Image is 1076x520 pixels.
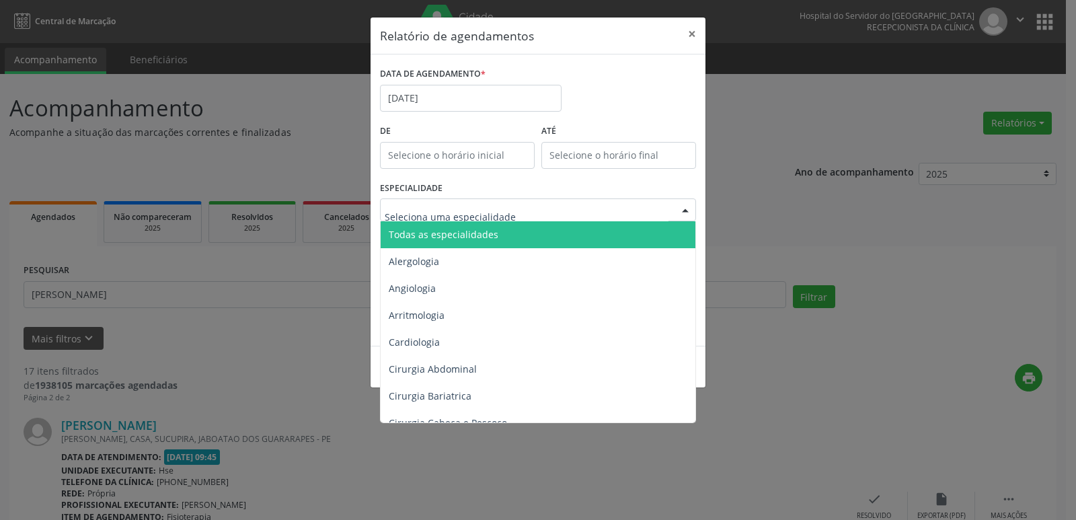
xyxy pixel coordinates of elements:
input: Selecione uma data ou intervalo [380,85,562,112]
button: Close [679,17,705,50]
input: Seleciona uma especialidade [385,203,668,230]
input: Selecione o horário inicial [380,142,535,169]
label: DATA DE AGENDAMENTO [380,64,486,85]
span: Angiologia [389,282,436,295]
label: ESPECIALIDADE [380,178,443,199]
span: Arritmologia [389,309,445,322]
span: Cirurgia Bariatrica [389,389,471,402]
label: De [380,121,535,142]
span: Todas as especialidades [389,228,498,241]
h5: Relatório de agendamentos [380,27,534,44]
input: Selecione o horário final [541,142,696,169]
span: Cardiologia [389,336,440,348]
span: Cirurgia Abdominal [389,363,477,375]
span: Cirurgia Cabeça e Pescoço [389,416,507,429]
span: Alergologia [389,255,439,268]
label: ATÉ [541,121,696,142]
